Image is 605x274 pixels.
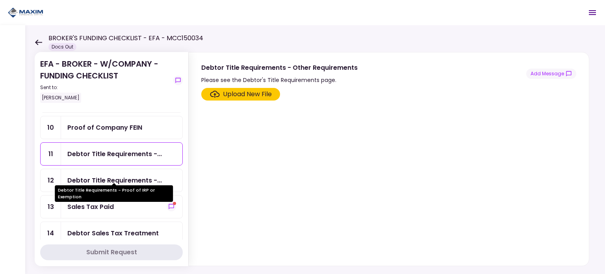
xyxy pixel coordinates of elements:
h1: BROKER'S FUNDING CHECKLIST - EFA - MCC150034 [48,34,203,43]
div: [PERSON_NAME] [40,93,81,103]
div: Sales Tax Paid [67,202,114,212]
div: Submit Request [86,248,137,257]
a: 14Debtor Sales Tax Treatment [40,222,183,245]
div: Docs Out [48,43,76,51]
img: Partner icon [8,7,43,19]
div: Debtor Title Requirements - Other RequirementsPlease see the Debtor's Title Requirements page.sho... [188,52,589,266]
button: show-messages [526,69,576,79]
div: EFA - BROKER - W/COMPANY - FUNDING CHECKLIST [40,58,170,103]
div: Please see the Debtor's Title Requirements page. [201,75,358,85]
div: Debtor Title Requirements - Proof of IRP or Exemption [67,175,162,185]
a: 13Sales Tax Paidshow-messages [40,195,183,218]
button: Submit Request [40,244,183,260]
button: show-messages [167,202,176,211]
a: 11Debtor Title Requirements - Other Requirements [40,142,183,166]
div: 12 [41,169,61,192]
div: Sent to: [40,84,170,91]
div: Upload New File [223,89,272,99]
span: Click here to upload the required document [201,88,280,101]
div: 13 [41,196,61,218]
div: Debtor Title Requirements - Other Requirements [67,149,162,159]
div: 11 [41,143,61,165]
div: Debtor Title Requirements - Other Requirements [201,63,358,73]
div: 10 [41,116,61,139]
a: 10Proof of Company FEIN [40,116,183,139]
button: show-messages [173,76,183,85]
div: Debtor Sales Tax Treatment [67,228,159,238]
div: Debtor Title Requirements - Proof of IRP or Exemption [55,185,173,202]
div: Proof of Company FEIN [67,123,142,132]
div: 14 [41,222,61,244]
button: Open menu [583,3,602,22]
a: 12Debtor Title Requirements - Proof of IRP or Exemption [40,169,183,192]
